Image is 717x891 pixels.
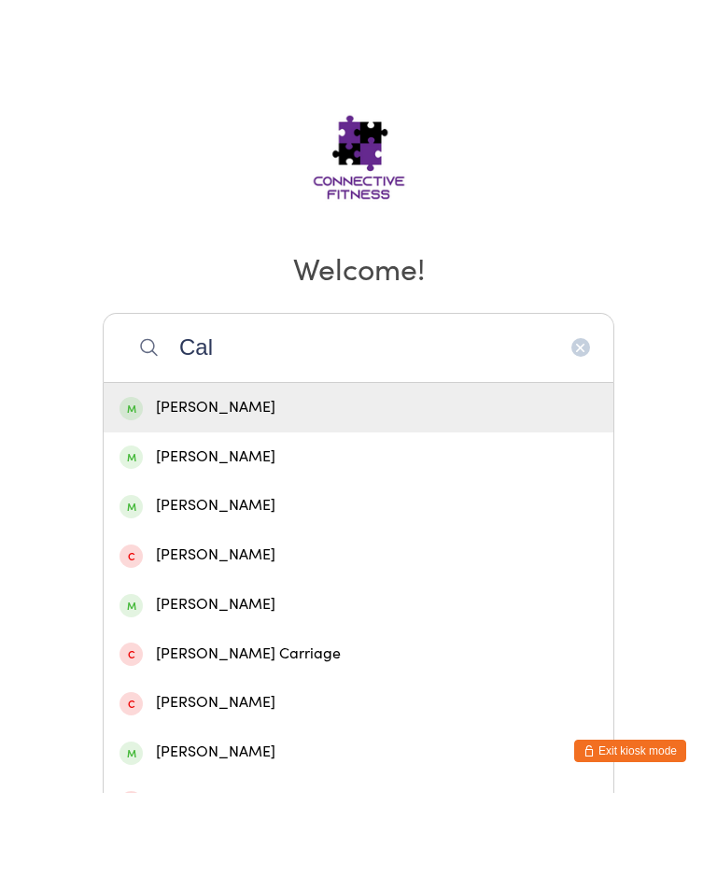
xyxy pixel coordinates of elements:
div: [PERSON_NAME] [119,838,597,863]
input: Search [103,411,614,480]
div: [PERSON_NAME] [119,493,597,518]
a: Check Out [600,32,686,63]
div: [PERSON_NAME] [119,543,597,568]
h2: Welcome! [19,345,698,387]
img: Connective Fitness [254,178,464,318]
div: [PERSON_NAME] [119,690,597,715]
div: [PERSON_NAME] [119,788,597,813]
div: [PERSON_NAME] [119,591,597,616]
button: Exit kiosk mode [574,838,686,860]
div: [PERSON_NAME] Carriage [119,740,597,765]
div: [PERSON_NAME] [119,641,597,666]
